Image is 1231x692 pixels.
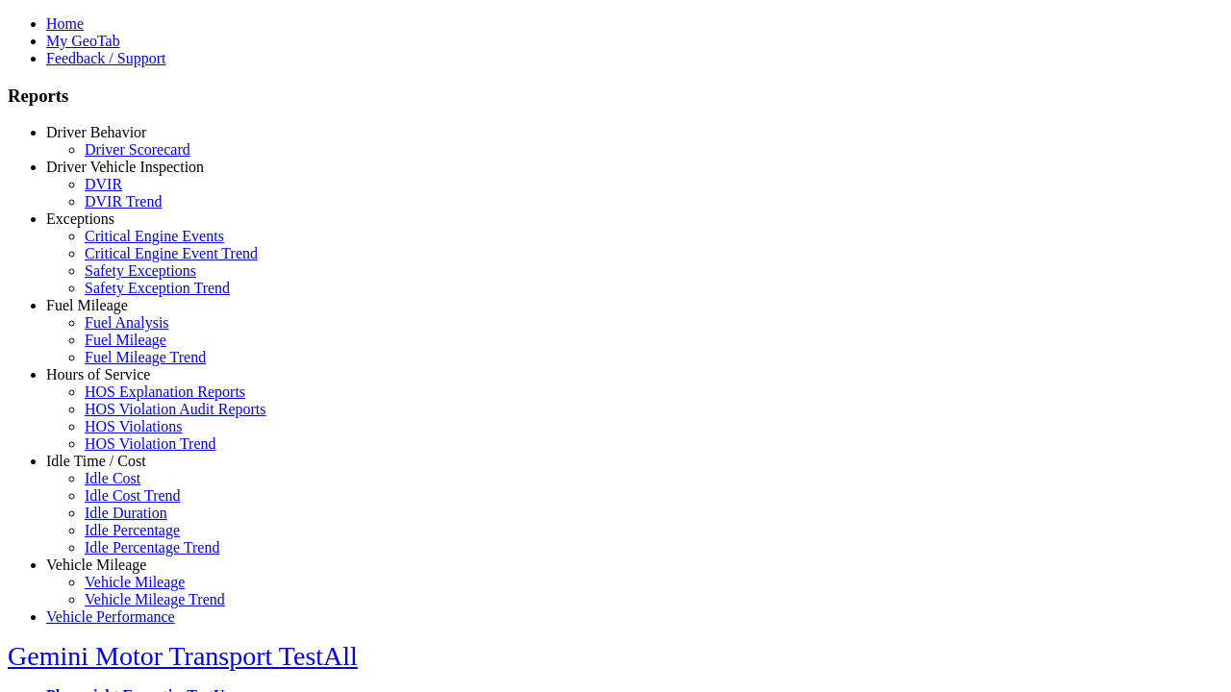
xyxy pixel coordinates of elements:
[85,383,245,400] a: HOS Explanation Reports
[46,366,150,383] a: Hours of Service
[85,262,196,279] a: Safety Exceptions
[85,228,224,244] a: Critical Engine Events
[85,401,266,417] a: HOS Violation Audit Reports
[46,124,146,140] a: Driver Behavior
[85,522,180,538] a: Idle Percentage
[8,641,358,671] a: Gemini Motor Transport TestAll
[46,159,204,175] a: Driver Vehicle Inspection
[46,15,84,32] a: Home
[85,245,258,261] a: Critical Engine Event Trend
[46,556,146,573] a: Vehicle Mileage
[85,349,206,365] a: Fuel Mileage Trend
[8,86,1223,107] h3: Reports
[85,470,140,486] a: Idle Cost
[85,280,230,296] a: Safety Exception Trend
[46,210,114,227] a: Exceptions
[85,505,167,521] a: Idle Duration
[85,141,190,158] a: Driver Scorecard
[85,176,122,192] a: DVIR
[46,33,120,49] a: My GeoTab
[85,574,185,590] a: Vehicle Mileage
[85,487,181,504] a: Idle Cost Trend
[85,314,169,331] a: Fuel Analysis
[46,50,165,66] a: Feedback / Support
[85,332,166,348] a: Fuel Mileage
[46,297,128,313] a: Fuel Mileage
[85,591,225,607] a: Vehicle Mileage Trend
[85,435,216,452] a: HOS Violation Trend
[46,453,146,469] a: Idle Time / Cost
[85,539,219,556] a: Idle Percentage Trend
[46,608,175,625] a: Vehicle Performance
[85,193,162,210] a: DVIR Trend
[85,418,182,434] a: HOS Violations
